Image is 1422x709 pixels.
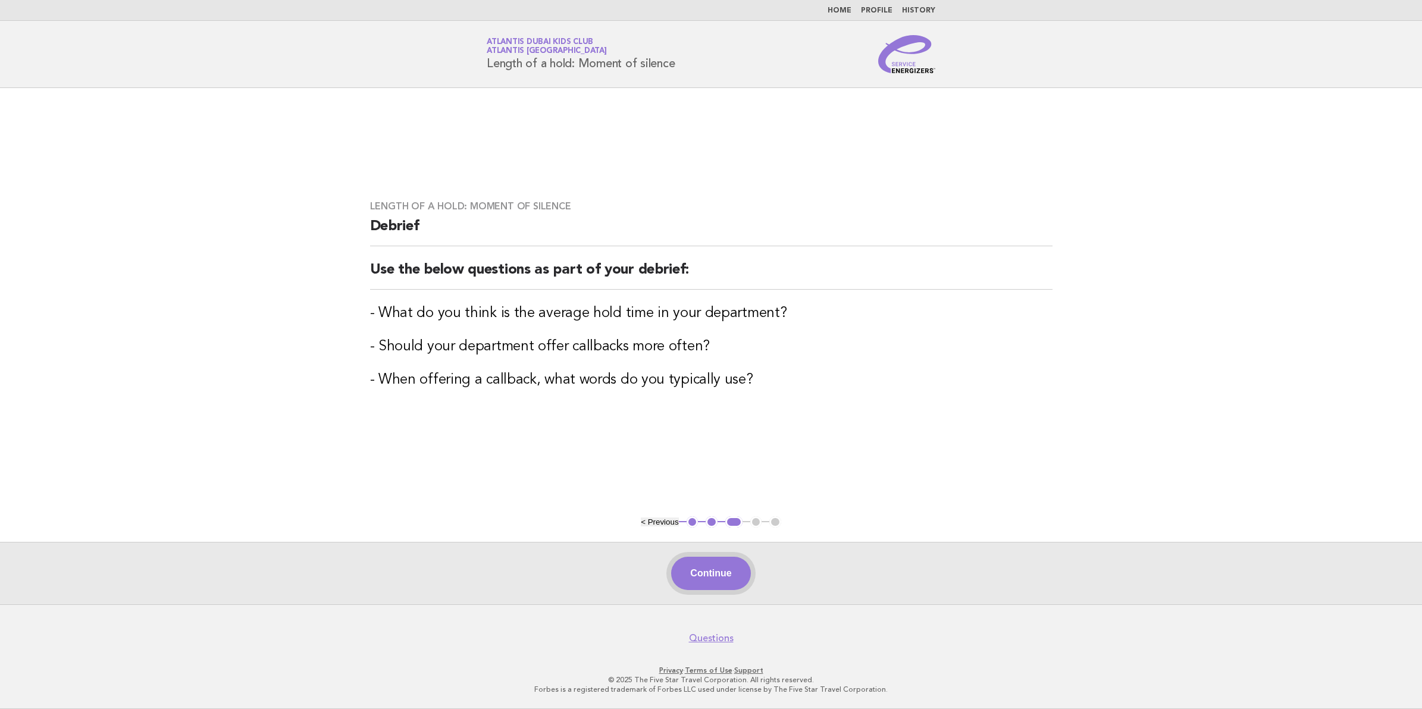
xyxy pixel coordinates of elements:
a: Profile [861,7,892,14]
h3: Length of a hold: Moment of silence [370,200,1053,212]
h2: Debrief [370,217,1053,246]
a: Privacy [659,666,683,675]
h3: - What do you think is the average hold time in your department? [370,304,1053,323]
h3: - Should your department offer callbacks more often? [370,337,1053,356]
a: Terms of Use [685,666,732,675]
button: 2 [706,516,718,528]
button: 3 [725,516,743,528]
img: Service Energizers [878,35,935,73]
h3: - When offering a callback, what words do you typically use? [370,371,1053,390]
p: · · [347,666,1075,675]
button: Continue [671,557,750,590]
p: © 2025 The Five Star Travel Corporation. All rights reserved. [347,675,1075,685]
a: Support [734,666,763,675]
h2: Use the below questions as part of your debrief: [370,261,1053,290]
button: < Previous [641,517,678,526]
a: Questions [689,632,734,644]
button: 1 [687,516,699,528]
p: Forbes is a registered trademark of Forbes LLC used under license by The Five Star Travel Corpora... [347,685,1075,694]
h1: Length of a hold: Moment of silence [487,39,675,70]
span: Atlantis [GEOGRAPHIC_DATA] [487,48,607,55]
a: Atlantis Dubai Kids ClubAtlantis [GEOGRAPHIC_DATA] [487,38,607,55]
a: Home [828,7,851,14]
a: History [902,7,935,14]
